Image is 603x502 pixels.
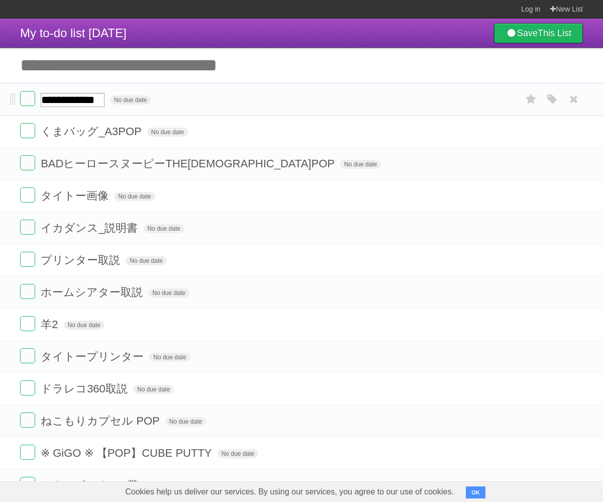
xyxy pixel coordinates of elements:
[20,123,35,138] label: Done
[20,187,35,203] label: Done
[41,479,141,491] span: スターボックス_帯
[114,192,155,201] span: No due date
[20,348,35,363] label: Done
[41,286,145,298] span: ホームシアター取説
[538,28,571,38] b: This List
[41,447,214,459] span: ※ GiGO ※ 【POP】CUBE PUTTY
[41,318,60,331] span: 羊2
[149,353,190,362] span: No due date
[115,482,464,502] span: Cookies help us deliver our services. By using our services, you agree to our use of cookies.
[218,449,258,458] span: No due date
[20,316,35,331] label: Done
[110,95,151,105] span: No due date
[522,91,541,108] label: Star task
[41,350,146,363] span: タイトープリンター
[41,157,337,170] span: BADヒーロースヌーピーTHE[DEMOGRAPHIC_DATA]POP
[147,128,188,137] span: No due date
[20,445,35,460] label: Done
[20,380,35,395] label: Done
[20,155,35,170] label: Done
[41,222,140,234] span: イカダンス_説明書
[20,91,35,106] label: Done
[64,321,105,330] span: No due date
[144,224,184,233] span: No due date
[133,385,174,394] span: No due date
[20,413,35,428] label: Done
[41,254,123,266] span: プリンター取説
[41,382,130,395] span: ドラレコ360取説
[165,417,206,426] span: No due date
[148,288,189,297] span: No due date
[20,220,35,235] label: Done
[20,477,35,492] label: Done
[20,252,35,267] label: Done
[466,486,485,498] button: OK
[41,189,111,202] span: タイトー画像
[494,23,583,43] a: SaveThis List
[20,26,127,40] span: My to-do list [DATE]
[126,256,166,265] span: No due date
[340,160,381,169] span: No due date
[41,125,144,138] span: くまバッグ_A3POP
[20,284,35,299] label: Done
[41,415,162,427] span: ねこもりカプセル POP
